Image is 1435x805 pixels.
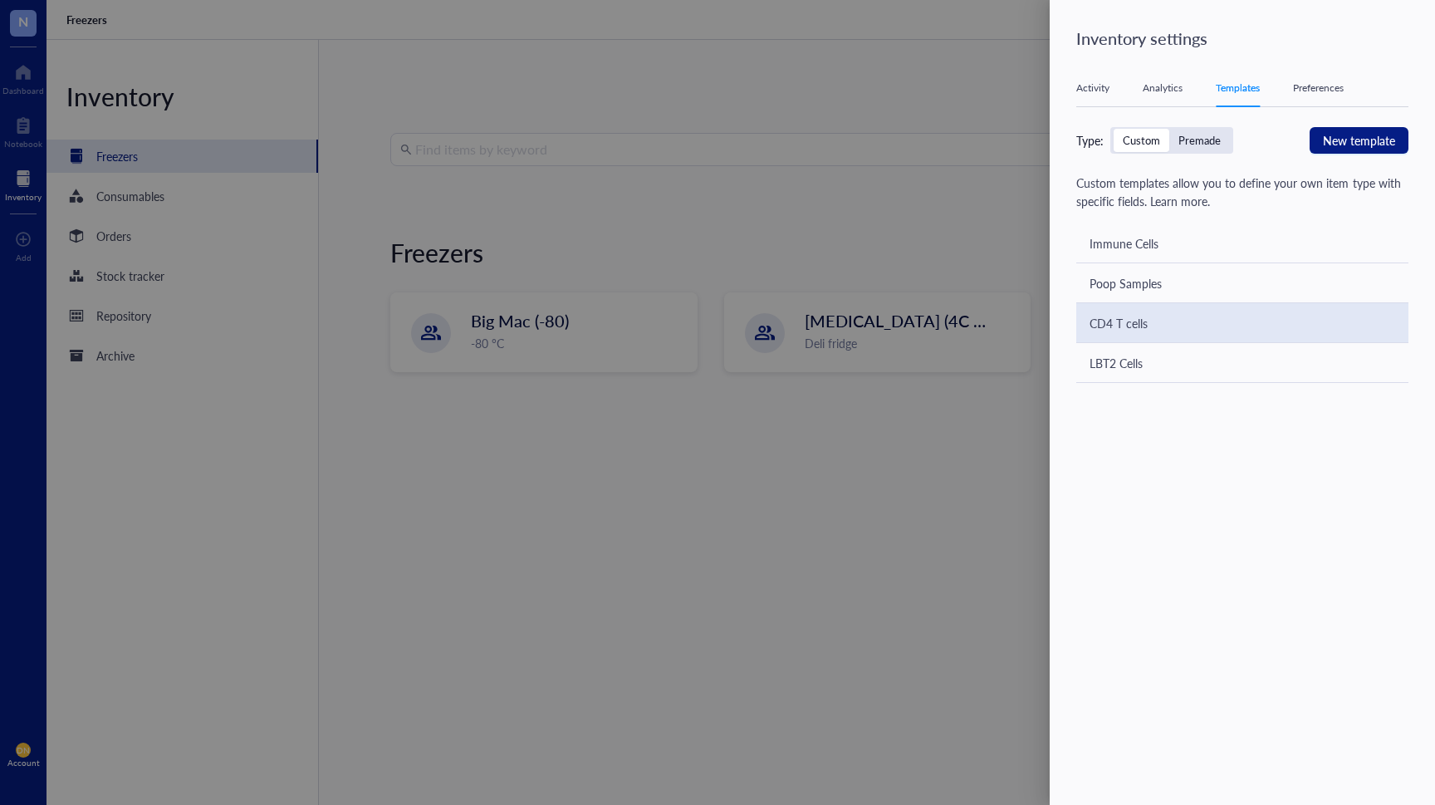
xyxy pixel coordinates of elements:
[1323,131,1395,150] span: New template
[1293,80,1344,96] div: Preferences
[1076,174,1408,210] div: Custom templates allow you to define your own item type with specific fields.
[1114,129,1169,152] div: Custom
[1076,27,1415,50] div: Inventory settings
[1090,234,1158,253] div: Immune Cells
[1216,80,1260,96] div: Templates
[1169,129,1230,152] div: Premade
[1123,133,1160,148] div: Custom
[1090,314,1148,332] div: CD4 T cells
[1090,354,1143,372] div: LBT2 Cells
[1310,127,1408,154] button: New template
[1178,133,1221,148] div: Premade
[1110,127,1233,154] div: segmented control
[1076,131,1104,150] div: Type:
[1150,193,1210,209] a: Learn more.
[1090,274,1162,292] div: Poop Samples
[1076,80,1109,96] div: Activity
[1143,80,1183,96] div: Analytics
